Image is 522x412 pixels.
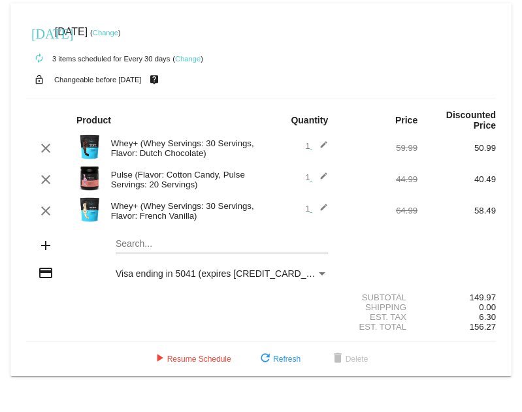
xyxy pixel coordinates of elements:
[417,174,496,184] div: 40.49
[152,351,167,367] mat-icon: play_arrow
[105,170,261,189] div: Pulse (Flavor: Cotton Candy, Pulse Servings: 20 Servings)
[312,140,328,156] mat-icon: edit
[54,76,142,84] small: Changeable before [DATE]
[141,347,242,371] button: Resume Schedule
[105,201,261,221] div: Whey+ (Whey Servings: 30 Servings, Flavor: French Vanilla)
[330,351,346,367] mat-icon: delete
[479,302,496,312] span: 0.00
[31,25,47,40] mat-icon: [DATE]
[146,71,162,88] mat-icon: live_help
[339,302,417,312] div: Shipping
[257,355,301,364] span: Refresh
[417,206,496,215] div: 58.49
[26,55,170,63] small: 3 items scheduled for Every 30 days
[152,355,231,364] span: Resume Schedule
[339,206,417,215] div: 64.99
[38,265,54,281] mat-icon: credit_card
[470,322,496,332] span: 156.27
[38,238,54,253] mat-icon: add
[76,115,111,125] strong: Product
[116,239,328,249] input: Search...
[339,312,417,322] div: Est. Tax
[305,141,328,151] span: 1
[116,268,334,279] span: Visa ending in 5041 (expires [CREDIT_CARD_DATA])
[93,29,118,37] a: Change
[31,51,47,67] mat-icon: autorenew
[38,203,54,219] mat-icon: clear
[339,143,417,153] div: 59.99
[305,172,328,182] span: 1
[339,322,417,332] div: Est. Total
[116,268,328,279] mat-select: Payment Method
[38,172,54,187] mat-icon: clear
[105,138,261,158] div: Whey+ (Whey Servings: 30 Servings, Flavor: Dutch Chocolate)
[417,293,496,302] div: 149.97
[446,110,496,131] strong: Discounted Price
[257,351,273,367] mat-icon: refresh
[339,174,417,184] div: 44.99
[175,55,201,63] a: Change
[312,172,328,187] mat-icon: edit
[339,293,417,302] div: Subtotal
[305,204,328,214] span: 1
[312,203,328,219] mat-icon: edit
[76,134,103,160] img: Image-1-Carousel-Whey-2lb-Dutch-Chocolate-no-badge-Transp.png
[172,55,203,63] small: ( )
[90,29,121,37] small: ( )
[38,140,54,156] mat-icon: clear
[319,347,379,371] button: Delete
[417,143,496,153] div: 50.99
[76,197,103,223] img: Image-1-Carousel-Whey-2lb-Vanilla-no-badge-Transp.png
[31,71,47,88] mat-icon: lock_open
[291,115,328,125] strong: Quantity
[330,355,368,364] span: Delete
[76,165,103,191] img: Pulse-20S-Cotton-Candy-Roman-Berezecky-2.png
[247,347,311,371] button: Refresh
[395,115,417,125] strong: Price
[479,312,496,322] span: 6.30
